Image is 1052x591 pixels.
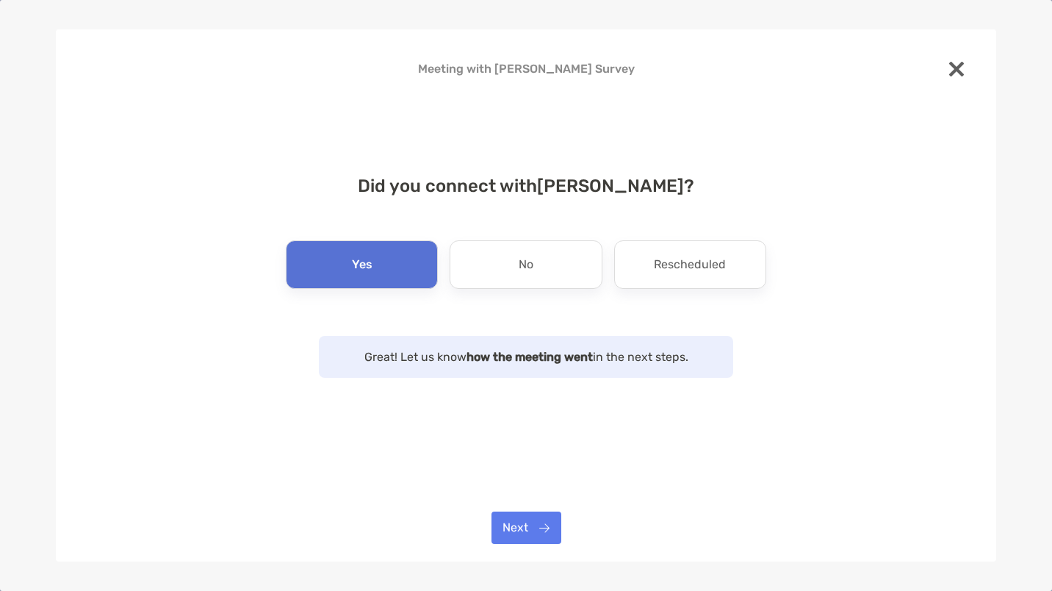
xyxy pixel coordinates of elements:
img: close modal [949,62,964,76]
h4: Meeting with [PERSON_NAME] Survey [79,62,973,76]
p: Yes [352,253,372,276]
p: No [519,253,533,276]
h4: Did you connect with [PERSON_NAME] ? [79,176,973,196]
strong: how the meeting went [466,350,593,364]
p: Great! Let us know in the next steps. [334,348,718,366]
p: Rescheduled [654,253,726,276]
button: Next [491,512,561,544]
